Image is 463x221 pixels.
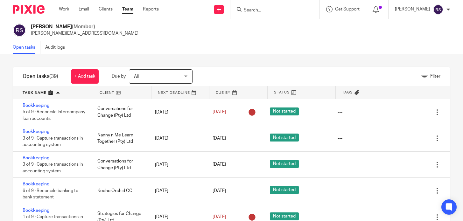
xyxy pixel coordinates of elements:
span: Get Support [335,7,360,11]
span: 5 of 9 · Reconcile Intercompany loan accounts [23,110,85,121]
span: Not started [270,212,299,220]
span: [DATE] [213,215,226,219]
span: [DATE] [213,110,226,114]
div: --- [338,188,342,194]
div: [DATE] [149,132,206,145]
a: Bookkeeping [23,156,49,160]
span: [DATE] [213,136,226,141]
p: [PERSON_NAME][EMAIL_ADDRESS][DOMAIN_NAME] [31,30,138,37]
div: --- [338,109,342,115]
p: Due by [112,73,126,79]
div: [DATE] [149,184,206,197]
h2: [PERSON_NAME] [31,24,138,30]
img: svg%3E [13,24,26,37]
a: Bookkeeping [23,208,49,213]
a: Bookkeeping [23,103,49,108]
h1: Open tasks [23,73,58,80]
a: Team [122,6,133,12]
a: Bookkeeping [23,129,49,134]
a: + Add task [71,69,99,84]
a: Reports [143,6,159,12]
div: Conversations for Change (Pty) Ltd [91,155,149,174]
div: Conversations for Change (Pty) Ltd [91,102,149,122]
img: svg%3E [433,4,443,15]
a: Clients [99,6,113,12]
div: --- [338,162,342,168]
a: Email [79,6,89,12]
span: Tags [342,90,353,95]
a: Audit logs [45,41,70,54]
span: [DATE] [213,189,226,193]
span: All [134,74,139,79]
p: [PERSON_NAME] [395,6,430,12]
span: (Member) [72,24,95,29]
span: Status [274,90,290,95]
span: [DATE] [213,162,226,167]
span: Not started [270,160,299,168]
div: Nanny n Me Learn Together (Pty) Ltd [91,129,149,148]
a: Open tasks [13,41,40,54]
span: Not started [270,107,299,115]
span: 3 of 9 · Capture transactions in accounting system [23,162,83,174]
input: Search [243,8,300,13]
span: 6 of 9 · Reconcile banking to bank statement [23,189,78,200]
span: Not started [270,134,299,142]
span: (39) [49,74,58,79]
div: --- [338,135,342,142]
span: Not started [270,186,299,194]
div: --- [338,214,342,220]
a: Work [59,6,69,12]
span: 3 of 9 · Capture transactions in accounting system [23,136,83,147]
div: [DATE] [149,158,206,171]
div: Kocho Orchid CC [91,184,149,197]
a: Bookkeeping [23,182,49,186]
div: [DATE] [149,106,206,119]
img: Pixie [13,5,45,14]
span: Filter [430,74,440,79]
